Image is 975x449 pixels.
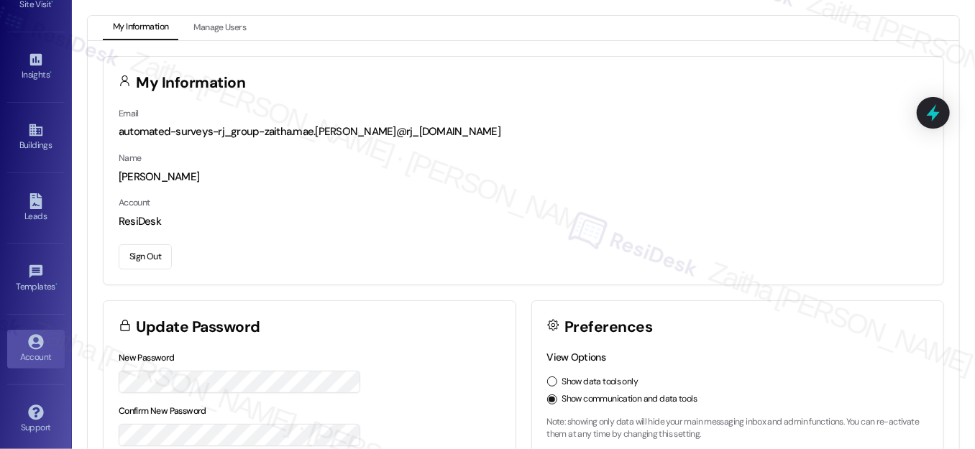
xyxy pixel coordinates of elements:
[7,330,65,369] a: Account
[119,352,175,364] label: New Password
[119,244,172,269] button: Sign Out
[7,259,65,298] a: Templates •
[103,16,178,40] button: My Information
[119,197,150,208] label: Account
[183,16,256,40] button: Manage Users
[7,47,65,86] a: Insights •
[119,170,928,185] div: [PERSON_NAME]
[564,320,652,335] h3: Preferences
[119,214,928,229] div: ResiDesk
[137,75,246,91] h3: My Information
[562,376,638,389] label: Show data tools only
[547,351,606,364] label: View Options
[55,279,58,290] span: •
[119,405,206,417] label: Confirm New Password
[137,320,260,335] h3: Update Password
[7,189,65,228] a: Leads
[562,393,697,406] label: Show communication and data tools
[7,400,65,439] a: Support
[119,124,928,139] div: automated-surveys-rj_group-zaitha.mae.[PERSON_NAME]@rj_[DOMAIN_NAME]
[50,68,52,78] span: •
[119,152,142,164] label: Name
[119,108,139,119] label: Email
[547,416,929,441] p: Note: showing only data will hide your main messaging inbox and admin functions. You can re-activ...
[7,118,65,157] a: Buildings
